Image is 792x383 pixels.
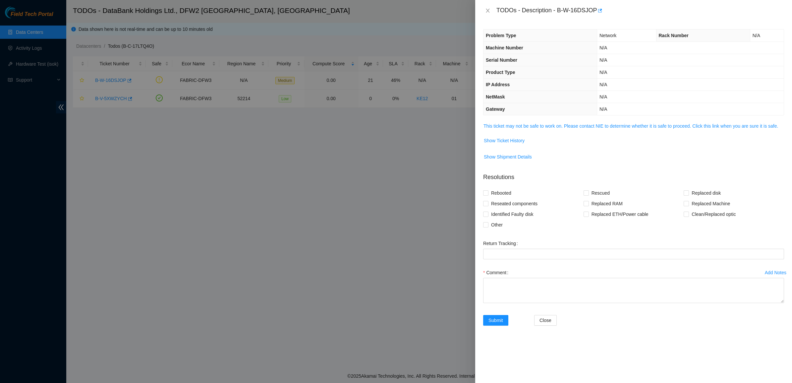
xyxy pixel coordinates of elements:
span: N/A [599,45,607,50]
span: Close [539,317,551,324]
span: Reseated components [488,198,540,209]
span: Rack Number [659,33,689,38]
textarea: Comment [483,278,784,303]
span: N/A [599,70,607,75]
span: N/A [599,82,607,87]
p: Resolutions [483,167,784,182]
span: Rebooted [488,188,514,198]
span: Machine Number [486,45,523,50]
span: N/A [599,94,607,99]
button: Submit [483,315,508,326]
button: Show Ticket History [483,135,525,146]
span: Other [488,220,505,230]
label: Comment [483,267,511,278]
span: Serial Number [486,57,517,63]
span: Rescued [589,188,612,198]
span: Problem Type [486,33,516,38]
span: close [485,8,490,13]
div: Add Notes [765,270,786,275]
span: Submit [488,317,503,324]
span: Network [599,33,616,38]
div: TODOs - Description - B-W-16DSJOP [496,5,784,16]
span: Replaced disk [689,188,723,198]
span: N/A [599,106,607,112]
span: N/A [753,33,760,38]
span: Replaced RAM [589,198,625,209]
button: Close [534,315,557,326]
span: Replaced ETH/Power cable [589,209,651,220]
span: Clean/Replaced optic [689,209,738,220]
span: Show Shipment Details [484,153,532,160]
span: Identified Faulty disk [488,209,536,220]
span: Replaced Machine [689,198,733,209]
button: Add Notesclock-circle [764,267,787,278]
span: N/A [599,57,607,63]
label: Return Tracking [483,238,521,249]
span: IP Address [486,82,510,87]
span: NetMask [486,94,505,99]
button: Show Shipment Details [483,152,532,162]
a: This ticket may not be safe to work on. Please contact NIE to determine whether it is safe to pro... [483,123,778,129]
span: Product Type [486,70,515,75]
span: Show Ticket History [484,137,525,144]
input: Return Tracking [483,249,784,259]
span: Gateway [486,106,505,112]
button: Close [483,8,492,14]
